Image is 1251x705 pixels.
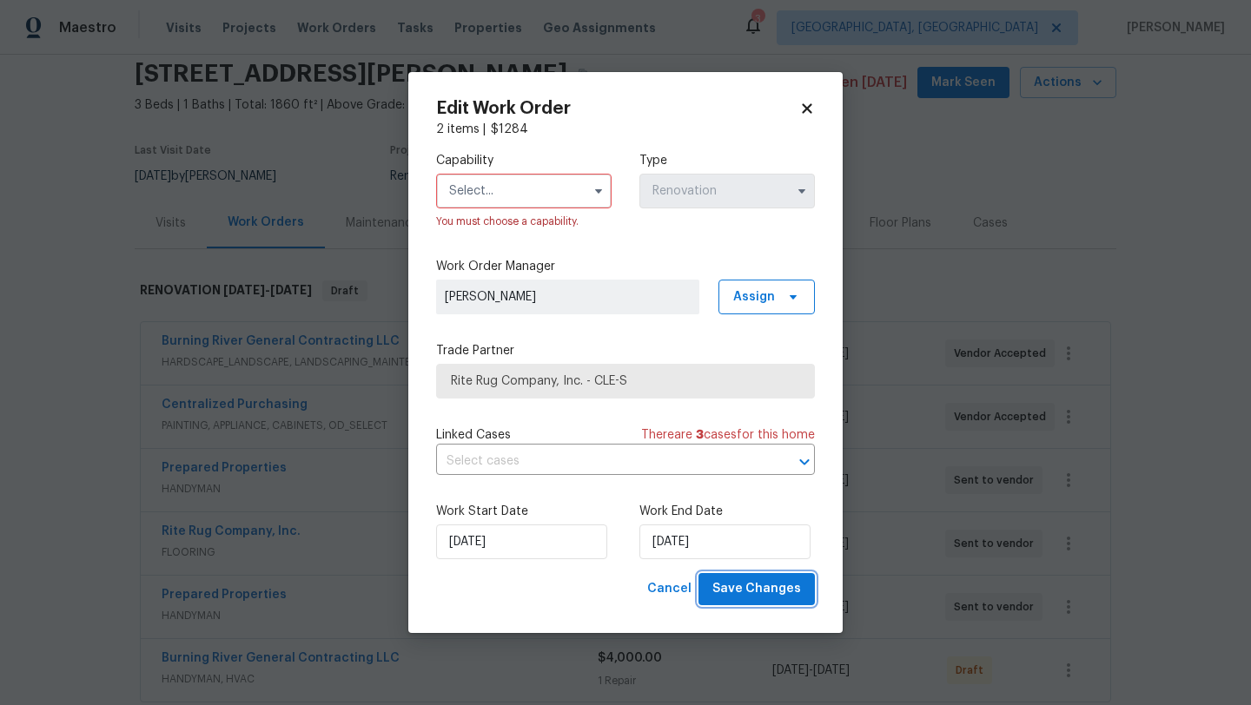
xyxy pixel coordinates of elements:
div: 2 items | [436,121,815,138]
input: M/D/YYYY [436,524,607,559]
span: [PERSON_NAME] [445,288,691,306]
label: Work End Date [639,503,815,520]
span: Cancel [647,578,692,600]
label: Work Start Date [436,503,612,520]
label: Type [639,152,815,169]
button: Show options [588,181,609,201]
input: M/D/YYYY [639,524,811,559]
button: Open [792,450,817,474]
span: Save Changes [712,578,801,600]
input: Select... [639,174,815,208]
label: Capability [436,152,612,169]
label: Trade Partner [436,342,815,359]
h2: Edit Work Order [436,100,799,117]
span: $ 1284 [491,123,528,135]
span: Rite Rug Company, Inc. - CLE-S [451,372,800,390]
button: Cancel [640,573,698,605]
button: Show options [791,181,812,201]
label: Work Order Manager [436,258,815,275]
button: Save Changes [698,573,815,605]
input: Select cases [436,448,766,475]
div: You must choose a capability. [436,213,612,230]
span: 3 [696,429,704,441]
span: Linked Cases [436,426,511,444]
input: Select... [436,174,612,208]
span: There are case s for this home [641,426,815,444]
span: Assign [733,288,775,306]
